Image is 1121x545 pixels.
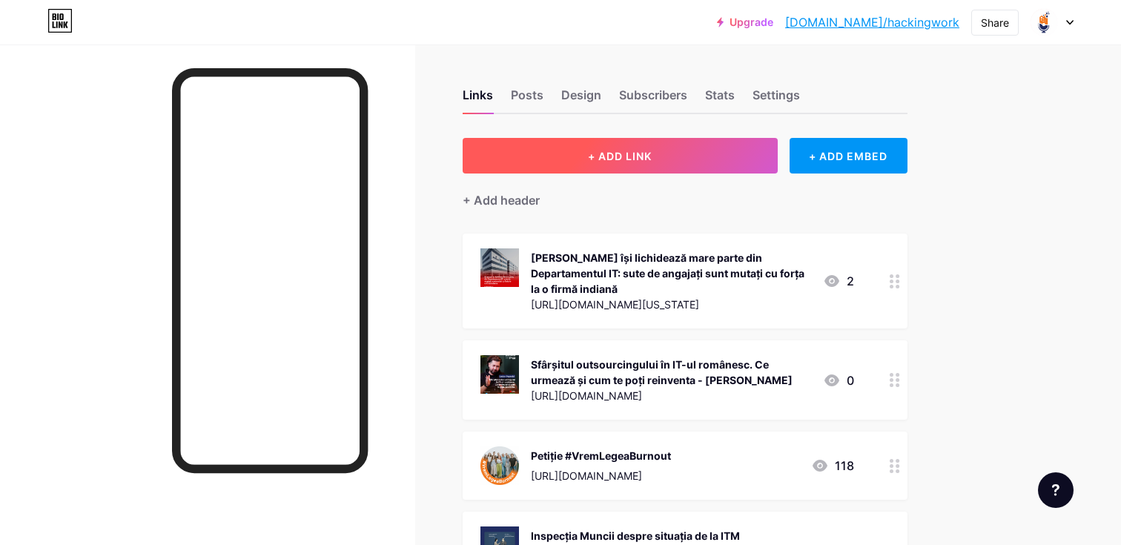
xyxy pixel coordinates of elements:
div: Posts [511,86,543,113]
div: 118 [811,457,854,475]
button: + ADD LINK [463,138,778,174]
div: Design [561,86,601,113]
span: + ADD LINK [588,150,652,162]
img: Emerson își lichidează mare parte din Departamentul IT: sute de angajați sunt mutați cu forța la ... [480,248,519,287]
img: Sfârșitul outsourcingului în IT-ul românesc. Ce urmează și cum te poți reinventa - Lucian Popovici [480,355,519,394]
div: 0 [823,371,854,389]
div: Subscribers [619,86,687,113]
div: Sfârșitul outsourcingului în IT-ul românesc. Ce urmează și cum te poți reinventa - [PERSON_NAME] [531,357,811,388]
div: Stats [705,86,735,113]
div: Petiție #VremLegeaBurnout [531,448,671,463]
div: Settings [753,86,800,113]
div: Share [981,15,1009,30]
div: + Add header [463,191,540,209]
div: Links [463,86,493,113]
div: [URL][DOMAIN_NAME][US_STATE] [531,297,811,312]
img: Petiție #VremLegeaBurnout [480,446,519,485]
div: + ADD EMBED [790,138,907,174]
div: [PERSON_NAME] își lichidează mare parte din Departamentul IT: sute de angajați sunt mutați cu for... [531,250,811,297]
div: [URL][DOMAIN_NAME] [531,468,671,483]
img: hackingwork [1030,8,1058,36]
a: [DOMAIN_NAME]/hackingwork [785,13,959,31]
div: 2 [823,272,854,290]
a: Upgrade [717,16,773,28]
div: [URL][DOMAIN_NAME] [531,388,811,403]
